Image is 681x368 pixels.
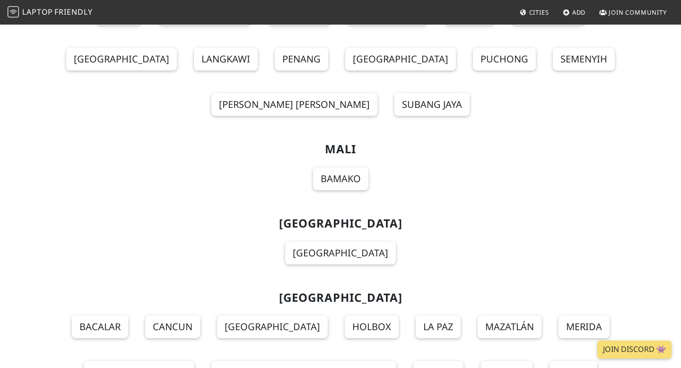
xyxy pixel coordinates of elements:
[145,315,200,338] a: Cancun
[313,167,368,190] a: Bamako
[8,4,93,21] a: LaptopFriendly LaptopFriendly
[22,7,53,17] span: Laptop
[553,48,615,70] a: Semenyih
[559,4,590,21] a: Add
[34,217,647,230] h2: [GEOGRAPHIC_DATA]
[194,48,258,70] a: Langkawi
[529,8,549,17] span: Cities
[394,93,470,116] a: Subang Jaya
[34,291,647,305] h2: [GEOGRAPHIC_DATA]
[285,242,396,264] a: [GEOGRAPHIC_DATA]
[595,4,671,21] a: Join Community
[66,48,177,70] a: [GEOGRAPHIC_DATA]
[54,7,92,17] span: Friendly
[345,315,399,338] a: Holbox
[217,315,328,338] a: [GEOGRAPHIC_DATA]
[473,48,536,70] a: Puchong
[8,6,19,18] img: LaptopFriendly
[609,8,667,17] span: Join Community
[345,48,456,70] a: [GEOGRAPHIC_DATA]
[72,315,128,338] a: Bacalar
[572,8,586,17] span: Add
[516,4,553,21] a: Cities
[211,93,377,116] a: [PERSON_NAME] [PERSON_NAME]
[275,48,328,70] a: Penang
[416,315,461,338] a: La Paz
[478,315,541,338] a: Mazatlán
[34,142,647,156] h2: Mali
